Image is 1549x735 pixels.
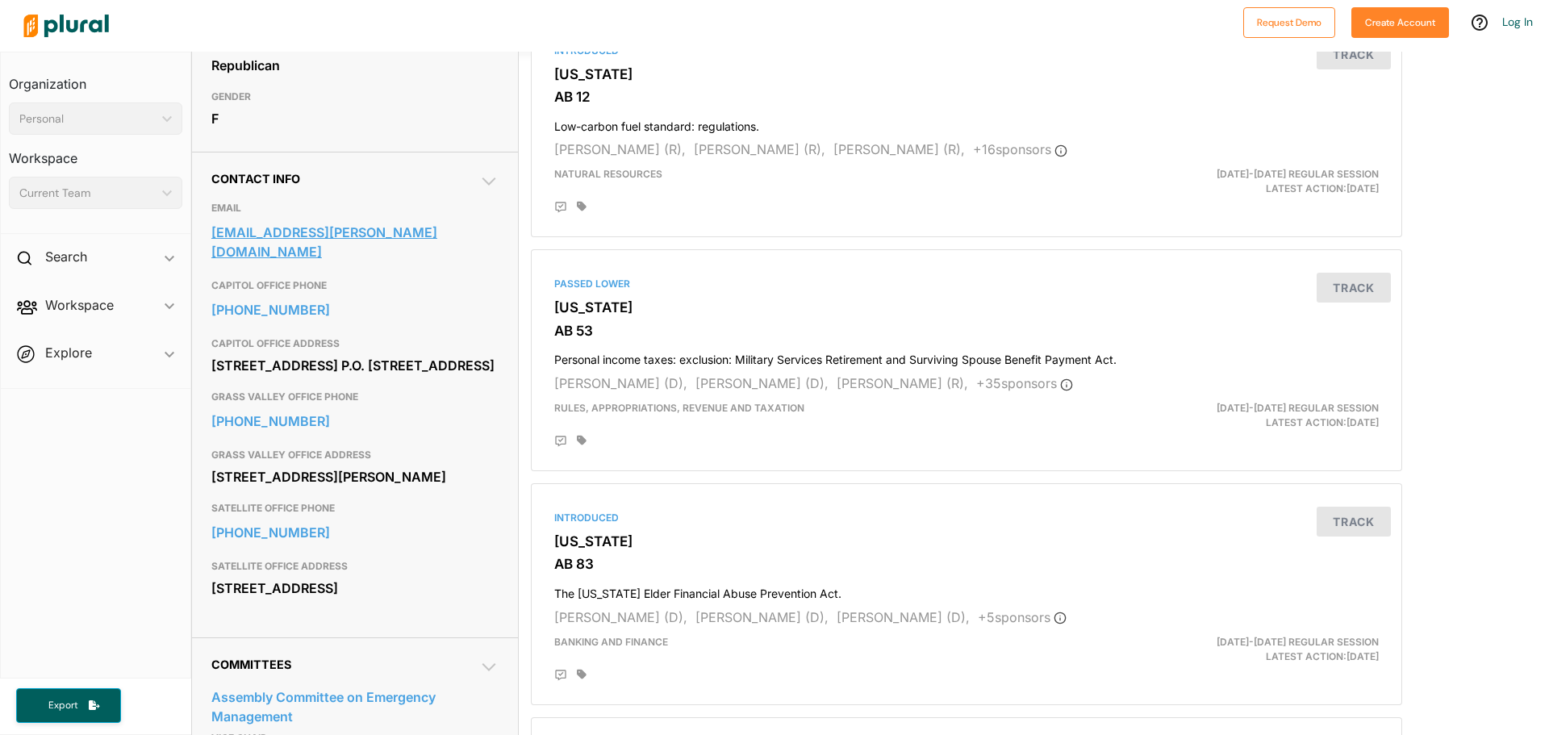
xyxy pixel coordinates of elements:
span: + 16 sponsor s [973,141,1067,157]
div: Add tags [577,201,587,212]
span: [PERSON_NAME] (R), [833,141,965,157]
div: [STREET_ADDRESS] [211,576,499,600]
div: Personal [19,111,156,127]
span: Committees [211,658,291,671]
h3: CAPITOL OFFICE ADDRESS [211,334,499,353]
a: Assembly Committee on Emergency Management [211,685,499,729]
h3: Organization [9,61,182,96]
span: [DATE]-[DATE] Regular Session [1217,636,1379,648]
button: Create Account [1351,7,1449,38]
h3: [US_STATE] [554,66,1379,82]
div: [STREET_ADDRESS] P.O. [STREET_ADDRESS] [211,353,499,378]
div: F [211,106,499,131]
h3: GENDER [211,87,499,106]
div: Add Position Statement [554,669,567,682]
a: [PHONE_NUMBER] [211,409,499,433]
div: Add Position Statement [554,201,567,214]
h2: Search [45,248,87,265]
h3: GRASS VALLEY OFFICE PHONE [211,387,499,407]
span: [DATE]-[DATE] Regular Session [1217,168,1379,180]
h3: EMAIL [211,198,499,218]
h4: Personal income taxes: exclusion: Military Services Retirement and Surviving Spouse Benefit Payme... [554,345,1379,367]
h4: Low-carbon fuel standard: regulations. [554,112,1379,134]
span: [PERSON_NAME] (R), [554,141,686,157]
span: Banking and Finance [554,636,668,648]
a: [PHONE_NUMBER] [211,298,499,322]
h3: AB 83 [554,556,1379,572]
div: [STREET_ADDRESS][PERSON_NAME] [211,465,499,489]
h3: AB 53 [554,323,1379,339]
span: [DATE]-[DATE] Regular Session [1217,402,1379,414]
div: Republican [211,53,499,77]
h3: SATELLITE OFFICE ADDRESS [211,557,499,576]
h3: SATELLITE OFFICE PHONE [211,499,499,518]
span: [PERSON_NAME] (D), [695,609,829,625]
h3: GRASS VALLEY OFFICE ADDRESS [211,445,499,465]
span: + 35 sponsor s [976,375,1073,391]
div: Add tags [577,669,587,680]
div: Passed Lower [554,277,1379,291]
span: Contact Info [211,172,300,186]
span: Rules, Appropriations, Revenue and Taxation [554,402,804,414]
button: Track [1317,40,1391,69]
button: Track [1317,507,1391,537]
h3: Workspace [9,135,182,170]
span: [PERSON_NAME] (D), [554,609,687,625]
div: Latest Action: [DATE] [1108,635,1391,664]
div: Add tags [577,435,587,446]
h3: CAPITOL OFFICE PHONE [211,276,499,295]
h4: The [US_STATE] Elder Financial Abuse Prevention Act. [554,579,1379,601]
a: Request Demo [1243,13,1335,30]
span: [PERSON_NAME] (R), [837,375,968,391]
span: [PERSON_NAME] (D), [837,609,970,625]
div: Current Team [19,185,156,202]
h3: [US_STATE] [554,299,1379,315]
button: Track [1317,273,1391,303]
span: [PERSON_NAME] (R), [694,141,825,157]
h3: [US_STATE] [554,533,1379,549]
a: [PHONE_NUMBER] [211,520,499,545]
span: [PERSON_NAME] (D), [695,375,829,391]
span: [PERSON_NAME] (D), [554,375,687,391]
h3: AB 12 [554,89,1379,105]
div: Add Position Statement [554,435,567,448]
span: Export [37,699,89,712]
a: Log In [1502,15,1533,29]
div: Latest Action: [DATE] [1108,167,1391,196]
a: [EMAIL_ADDRESS][PERSON_NAME][DOMAIN_NAME] [211,220,499,264]
a: Create Account [1351,13,1449,30]
div: Latest Action: [DATE] [1108,401,1391,430]
button: Export [16,688,121,723]
button: Request Demo [1243,7,1335,38]
span: + 5 sponsor s [978,609,1067,625]
span: Natural Resources [554,168,662,180]
div: Introduced [554,511,1379,525]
